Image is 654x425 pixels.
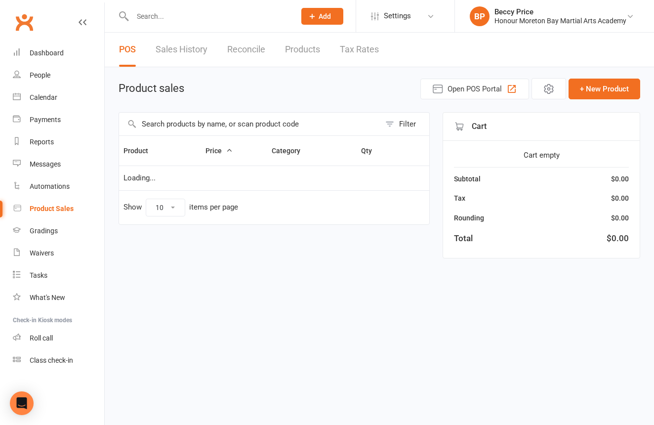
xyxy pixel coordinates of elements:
div: $0.00 [611,212,629,223]
a: What's New [13,287,104,309]
button: Category [272,145,311,157]
button: Product [123,145,159,157]
div: Filter [399,118,416,130]
div: Total [454,232,473,245]
span: Qty [361,147,383,155]
div: Show [123,199,238,216]
button: + New Product [569,79,640,99]
a: Roll call [13,327,104,349]
span: Product [123,147,159,155]
div: Open Intercom Messenger [10,391,34,415]
a: Sales History [156,33,207,67]
div: Calendar [30,93,57,101]
div: Reports [30,138,54,146]
div: Honour Moreton Bay Martial Arts Academy [494,16,626,25]
button: Qty [361,145,383,157]
a: People [13,64,104,86]
div: BP [470,6,490,26]
a: Waivers [13,242,104,264]
a: Reconcile [227,33,265,67]
div: $0.00 [611,173,629,184]
div: Tax [454,193,465,204]
div: Cart [443,113,640,141]
a: Products [285,33,320,67]
div: Dashboard [30,49,64,57]
div: Cart empty [454,149,629,161]
div: Gradings [30,227,58,235]
input: Search... [129,9,288,23]
div: $0.00 [611,193,629,204]
div: Class check-in [30,356,73,364]
a: Automations [13,175,104,198]
div: Tasks [30,271,47,279]
div: People [30,71,50,79]
div: Product Sales [30,205,74,212]
a: Messages [13,153,104,175]
a: Calendar [13,86,104,109]
div: Waivers [30,249,54,257]
div: Automations [30,182,70,190]
span: Open POS Portal [448,83,502,95]
span: Add [319,12,331,20]
a: Payments [13,109,104,131]
button: Open POS Portal [420,79,529,99]
a: Tasks [13,264,104,287]
a: POS [119,33,136,67]
h1: Product sales [119,83,184,94]
a: Dashboard [13,42,104,64]
a: Reports [13,131,104,153]
div: $0.00 [607,232,629,245]
div: What's New [30,294,65,301]
a: Clubworx [12,10,37,35]
a: Product Sales [13,198,104,220]
span: Settings [384,5,411,27]
span: Category [272,147,311,155]
span: Price [205,147,233,155]
button: Add [301,8,343,25]
div: Rounding [454,212,484,223]
div: Roll call [30,334,53,342]
a: Class kiosk mode [13,349,104,372]
a: Gradings [13,220,104,242]
td: Loading... [119,166,429,190]
div: Payments [30,116,61,124]
div: Subtotal [454,173,481,184]
div: Beccy Price [494,7,626,16]
button: Price [205,145,233,157]
a: Tax Rates [340,33,379,67]
div: items per page [189,203,238,212]
button: Filter [380,113,429,135]
div: Messages [30,160,61,168]
input: Search products by name, or scan product code [119,113,380,135]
